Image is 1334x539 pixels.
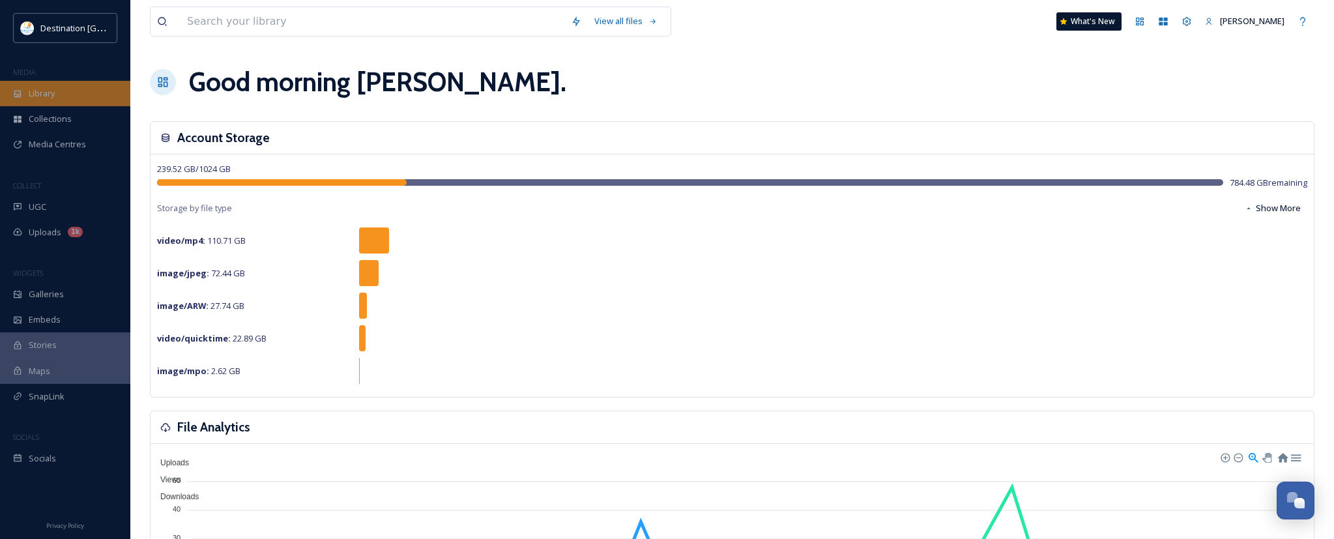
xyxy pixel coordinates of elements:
[29,339,57,351] span: Stories
[1277,482,1314,519] button: Open Chat
[40,22,170,34] span: Destination [GEOGRAPHIC_DATA]
[21,22,34,35] img: download.png
[13,268,43,278] span: WIDGETS
[157,365,209,377] strong: image/mpo :
[1198,8,1291,34] a: [PERSON_NAME]
[13,67,36,77] span: MEDIA
[68,227,83,237] div: 1k
[157,365,240,377] span: 2.62 GB
[157,235,205,246] strong: video/mp4 :
[157,267,245,279] span: 72.44 GB
[157,163,231,175] span: 239.52 GB / 1024 GB
[173,505,181,513] tspan: 40
[1262,453,1270,461] div: Panning
[1056,12,1122,31] a: What's New
[29,390,65,403] span: SnapLink
[29,452,56,465] span: Socials
[29,365,50,377] span: Maps
[189,63,566,102] h1: Good morning [PERSON_NAME] .
[151,458,189,467] span: Uploads
[157,332,231,344] strong: video/quicktime :
[1277,451,1288,462] div: Reset Zoom
[13,181,41,190] span: COLLECT
[588,8,664,34] a: View all files
[177,128,270,147] h3: Account Storage
[181,7,564,36] input: Search your library
[29,138,86,151] span: Media Centres
[177,418,250,437] h3: File Analytics
[157,202,232,214] span: Storage by file type
[157,235,246,246] span: 110.71 GB
[1220,452,1229,461] div: Zoom In
[29,113,72,125] span: Collections
[1238,196,1307,221] button: Show More
[29,288,64,300] span: Galleries
[157,267,209,279] strong: image/jpeg :
[29,87,55,100] span: Library
[1233,452,1242,461] div: Zoom Out
[1247,451,1258,462] div: Selection Zoom
[13,432,39,442] span: SOCIALS
[29,226,61,239] span: Uploads
[157,300,209,312] strong: image/ARW :
[1230,177,1307,189] span: 784.48 GB remaining
[46,521,84,530] span: Privacy Policy
[151,492,199,501] span: Downloads
[157,300,244,312] span: 27.74 GB
[151,475,181,484] span: Views
[29,313,61,326] span: Embeds
[173,476,181,484] tspan: 50
[46,517,84,532] a: Privacy Policy
[1290,451,1301,462] div: Menu
[1220,15,1284,27] span: [PERSON_NAME]
[157,332,267,344] span: 22.89 GB
[29,201,46,213] span: UGC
